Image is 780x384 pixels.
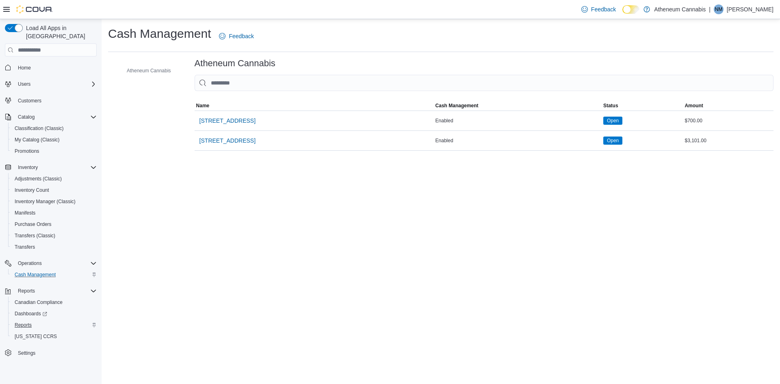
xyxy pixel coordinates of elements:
[195,59,275,68] h3: Atheneum Cannabis
[11,231,97,241] span: Transfers (Classic)
[622,5,639,14] input: Dark Mode
[578,1,619,17] a: Feedback
[16,5,53,13] img: Cova
[15,137,60,143] span: My Catalog (Classic)
[11,185,97,195] span: Inventory Count
[603,137,622,145] span: Open
[18,288,35,294] span: Reports
[11,208,39,218] a: Manifests
[8,219,100,230] button: Purchase Orders
[11,174,65,184] a: Adjustments (Classic)
[15,310,47,317] span: Dashboards
[15,333,57,340] span: [US_STATE] CCRS
[15,62,97,72] span: Home
[11,208,97,218] span: Manifests
[434,101,602,111] button: Cash Management
[11,309,50,319] a: Dashboards
[15,95,97,106] span: Customers
[8,134,100,145] button: My Catalog (Classic)
[11,332,97,341] span: Washington CCRS
[11,320,97,330] span: Reports
[2,258,100,269] button: Operations
[603,117,622,125] span: Open
[127,67,171,74] span: Atheneum Cannabis
[196,113,259,129] button: [STREET_ADDRESS]
[2,285,100,297] button: Reports
[15,125,64,132] span: Classification (Classic)
[11,297,66,307] a: Canadian Compliance
[15,258,45,268] button: Operations
[15,322,32,328] span: Reports
[714,4,724,14] div: Nick Miller
[434,116,602,126] div: Enabled
[8,308,100,319] a: Dashboards
[11,270,59,280] a: Cash Management
[15,210,35,216] span: Manifests
[11,146,43,156] a: Promotions
[15,79,97,89] span: Users
[2,78,100,90] button: Users
[8,207,100,219] button: Manifests
[199,117,256,125] span: [STREET_ADDRESS]
[11,231,58,241] a: Transfers (Classic)
[11,197,79,206] a: Inventory Manager (Classic)
[607,137,619,144] span: Open
[11,297,97,307] span: Canadian Compliance
[15,163,97,172] span: Inventory
[2,111,100,123] button: Catalog
[8,241,100,253] button: Transfers
[15,148,39,154] span: Promotions
[15,112,38,122] button: Catalog
[15,299,63,306] span: Canadian Compliance
[434,136,602,145] div: Enabled
[15,232,55,239] span: Transfers (Classic)
[8,196,100,207] button: Inventory Manager (Classic)
[602,101,683,111] button: Status
[591,5,616,13] span: Feedback
[2,347,100,359] button: Settings
[18,114,35,120] span: Catalog
[2,61,100,73] button: Home
[607,117,619,124] span: Open
[15,258,97,268] span: Operations
[709,4,711,14] p: |
[18,98,41,104] span: Customers
[229,32,253,40] span: Feedback
[11,135,97,145] span: My Catalog (Classic)
[18,65,31,71] span: Home
[8,184,100,196] button: Inventory Count
[23,24,97,40] span: Load All Apps in [GEOGRAPHIC_DATA]
[11,174,97,184] span: Adjustments (Classic)
[108,26,211,42] h1: Cash Management
[15,271,56,278] span: Cash Management
[8,269,100,280] button: Cash Management
[2,95,100,106] button: Customers
[8,173,100,184] button: Adjustments (Classic)
[8,319,100,331] button: Reports
[15,198,76,205] span: Inventory Manager (Classic)
[15,286,38,296] button: Reports
[15,348,39,358] a: Settings
[115,66,174,76] button: Atheneum Cannabis
[11,146,97,156] span: Promotions
[11,320,35,330] a: Reports
[8,297,100,308] button: Canadian Compliance
[15,79,34,89] button: Users
[199,137,256,145] span: [STREET_ADDRESS]
[5,58,97,380] nav: Complex example
[11,242,38,252] a: Transfers
[8,230,100,241] button: Transfers (Classic)
[18,164,38,171] span: Inventory
[196,102,210,109] span: Name
[11,197,97,206] span: Inventory Manager (Classic)
[15,348,97,358] span: Settings
[11,332,60,341] a: [US_STATE] CCRS
[11,124,67,133] a: Classification (Classic)
[196,132,259,149] button: [STREET_ADDRESS]
[15,163,41,172] button: Inventory
[11,124,97,133] span: Classification (Classic)
[654,4,706,14] p: Atheneum Cannabis
[15,187,49,193] span: Inventory Count
[15,63,34,73] a: Home
[11,309,97,319] span: Dashboards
